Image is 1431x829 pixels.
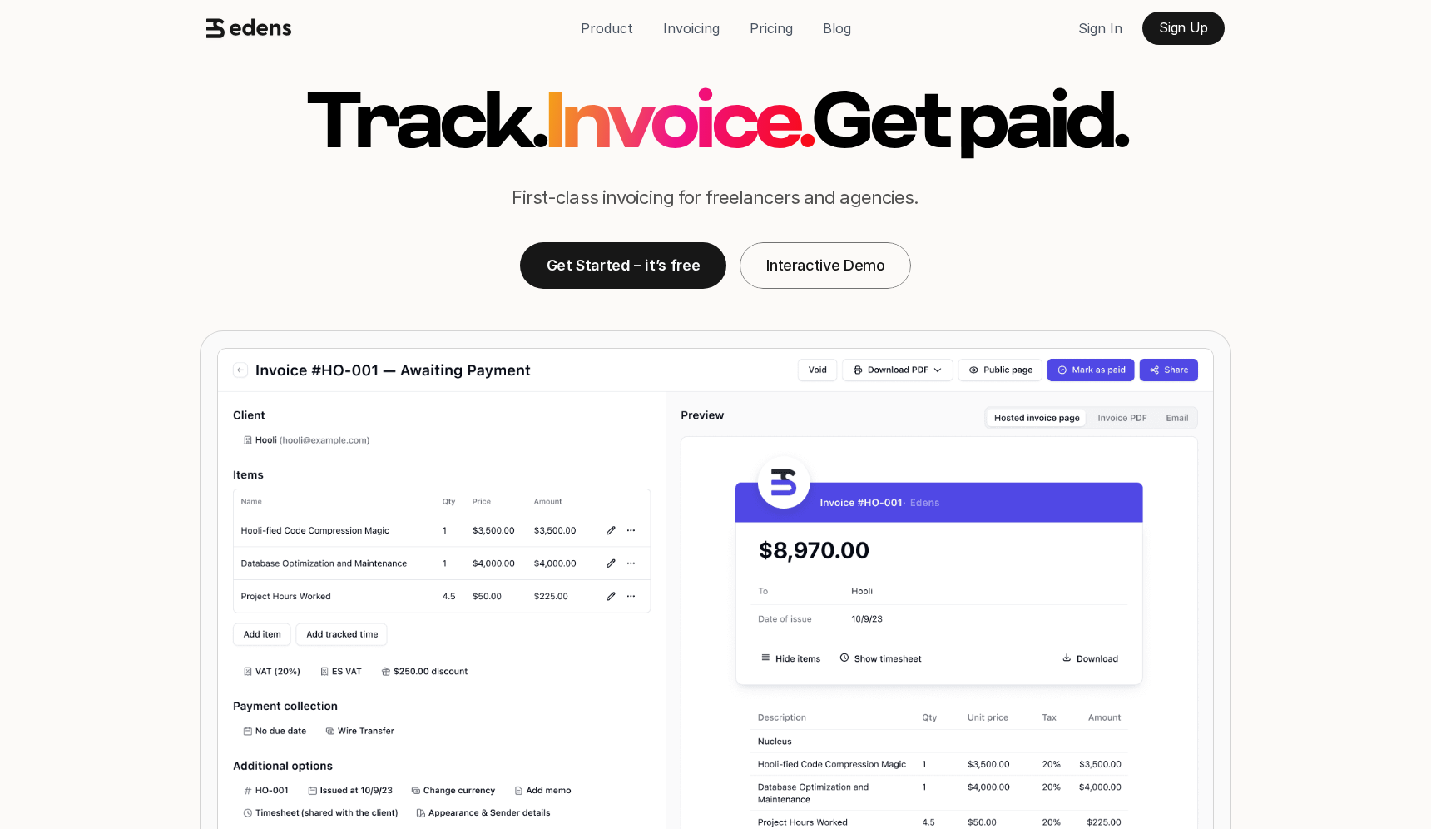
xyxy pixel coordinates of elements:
h1: Get paid. [811,82,1126,166]
h1: Track. [305,82,544,166]
a: Product [567,12,646,45]
a: Get Started – it’s free [520,242,727,289]
p: Product [581,16,633,41]
a: Invoicing [650,12,733,45]
p: Interactive Demo [766,256,884,274]
p: Invoicing [663,16,720,41]
p: Get Started – it’s free [547,256,701,274]
a: Blog [810,12,864,45]
a: Sign In [1065,12,1136,45]
a: Pricing [736,12,806,45]
span: Invoice. [535,72,820,176]
p: Blog [823,16,851,41]
p: Sign In [1078,16,1122,41]
p: Sign Up [1159,20,1208,36]
p: Pricing [750,16,793,41]
p: First-class invoicing for freelancers and agencies. [512,186,919,209]
a: Sign Up [1142,12,1225,45]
